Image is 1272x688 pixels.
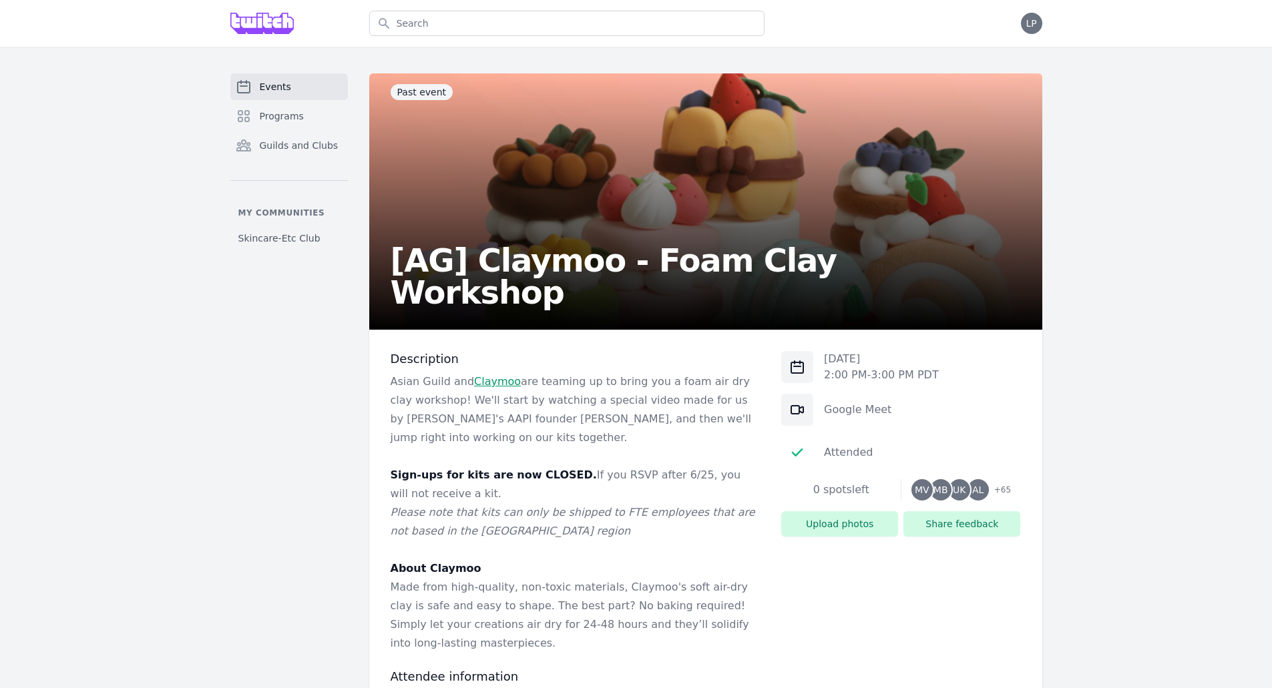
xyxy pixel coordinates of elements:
[391,468,597,481] strong: Sign-ups for kits are now CLOSED.
[824,403,891,416] a: Google Meet
[1021,13,1042,34] button: LP
[824,444,873,460] div: Attended
[781,482,901,498] div: 0 spots left
[1026,19,1036,28] span: LP
[953,485,966,494] span: UK
[230,103,348,129] a: Programs
[903,511,1020,537] button: Share feedback
[230,208,348,218] p: My communities
[391,372,761,447] p: Asian Guild and are teaming up to bring you a foam air dry clay workshop! We'll start by watching...
[824,351,939,367] p: [DATE]
[781,511,898,537] button: Upload photos
[391,506,755,537] em: Please note that kits can only be shipped to FTE employees that are not based in the [GEOGRAPHIC_...
[260,139,339,152] span: Guilds and Clubs
[230,73,348,100] a: Events
[391,562,481,575] strong: About Claymoo
[986,482,1011,500] span: + 65
[369,11,765,36] input: Search
[933,485,948,494] span: MB
[391,84,453,100] span: Past event
[238,232,321,245] span: Skincare-Etc Club
[230,132,348,159] a: Guilds and Clubs
[824,367,939,383] p: 2:00 PM - 3:00 PM PDT
[915,485,929,494] span: MV
[391,244,1021,308] h2: [AG] Claymoo - Foam Clay Workshop
[391,351,761,367] h3: Description
[391,578,761,653] p: Made from high-quality, non-toxic materials, Claymoo's soft air-dry clay is safe and easy to shap...
[260,109,304,123] span: Programs
[474,375,521,388] a: Claymoo
[972,485,984,494] span: AL
[230,226,348,250] a: Skincare-Etc Club
[391,466,761,503] p: If you RSVP after 6/25, you will not receive a kit.
[391,669,761,685] h3: Attendee information
[230,13,294,34] img: Grove
[260,80,291,93] span: Events
[230,73,348,250] nav: Sidebar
